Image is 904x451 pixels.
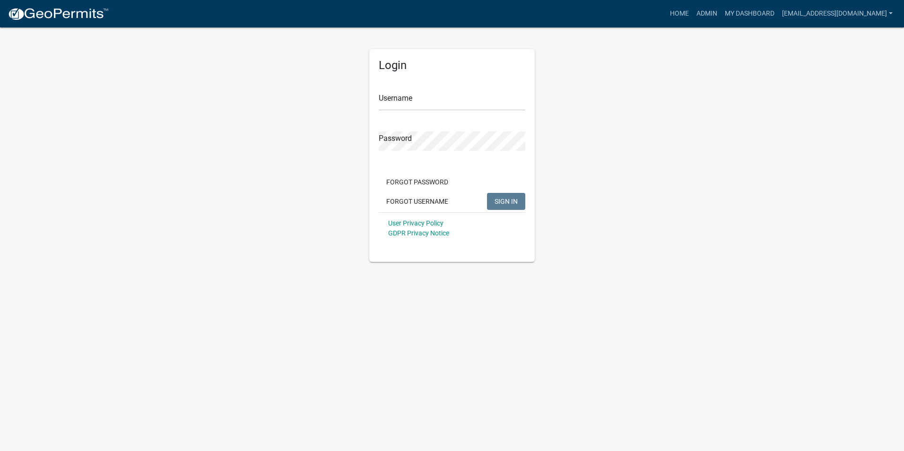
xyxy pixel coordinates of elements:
button: SIGN IN [487,193,525,210]
a: Admin [693,5,721,23]
a: Home [666,5,693,23]
a: GDPR Privacy Notice [388,229,449,237]
a: My Dashboard [721,5,778,23]
a: [EMAIL_ADDRESS][DOMAIN_NAME] [778,5,896,23]
button: Forgot Password [379,173,456,191]
span: SIGN IN [495,197,518,205]
a: User Privacy Policy [388,219,443,227]
button: Forgot Username [379,193,456,210]
h5: Login [379,59,525,72]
